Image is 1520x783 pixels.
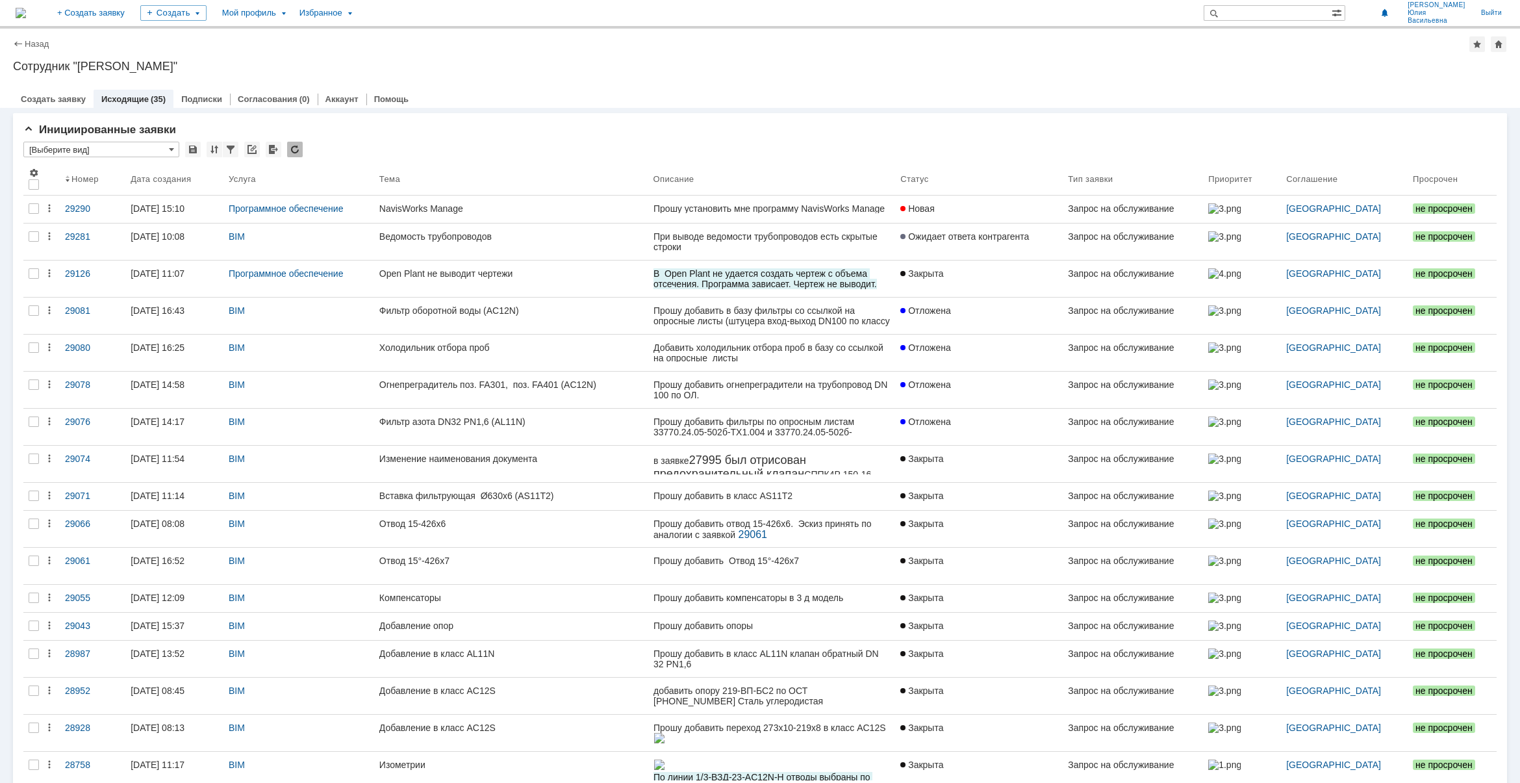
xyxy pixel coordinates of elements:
a: 28987 [60,641,125,677]
a: [DATE] 10:08 [125,224,223,260]
div: Изменение наименования документа [379,454,643,464]
div: 29066 [65,519,120,529]
img: 3.png [1208,491,1241,501]
a: 3.png [1203,224,1281,260]
div: 29078 [65,379,120,390]
a: 3.png [1203,298,1281,334]
a: Ожидает ответа контрагента [895,224,1063,260]
img: 3.png [1208,621,1241,631]
span: не просрочен [1413,417,1475,427]
a: Отложена [895,372,1063,408]
a: Запрос на обслуживание [1063,585,1203,612]
div: Соглашение [1286,174,1337,184]
a: Ведомость трубопроводов [374,224,648,260]
a: Запрос на обслуживание [1063,196,1203,223]
div: [DATE] 16:25 [131,342,184,353]
a: [GEOGRAPHIC_DATA] [1286,454,1381,464]
a: не просрочен [1408,641,1497,677]
div: Тема [379,174,400,184]
div: Запрос на обслуживание [1068,268,1198,279]
div: [DATE] 08:13 [131,723,184,733]
a: [DATE] 13:52 [125,641,223,677]
span: Васильевна [1408,17,1465,25]
img: 3.png [1208,342,1241,353]
div: [DATE] 16:43 [131,305,184,316]
a: 3.png [1203,196,1281,223]
a: [GEOGRAPHIC_DATA] [1286,723,1381,733]
span: Закрыта [900,556,943,566]
div: Статус [900,174,928,184]
div: 29055 [65,593,120,603]
a: Отвод 15°-426х7 [374,548,648,584]
img: 3.png [1208,417,1241,427]
span: не просрочен [1413,491,1475,501]
a: BIM [229,342,245,353]
a: Вставка фильтрующая Ø630х6 (AS11Т2) [374,483,648,510]
span: Закрыта [900,723,943,733]
a: Программное обеспечение [229,203,344,214]
div: Создать [140,5,207,21]
a: не просрочен [1408,196,1497,223]
span: [PERSON_NAME] [1408,1,1465,9]
a: [GEOGRAPHIC_DATA] [1286,621,1381,631]
th: Приоритет [1203,162,1281,196]
a: не просрочен [1408,511,1497,547]
a: 29055 [60,585,125,612]
span: Отложена [900,417,951,427]
div: Скопировать ссылку на список [244,142,260,157]
a: Программное обеспечение [229,268,344,279]
a: Огнепреградитель поз. FA301, поз. FA401 (AC12N) [374,372,648,408]
a: BIM [229,491,245,501]
a: не просрочен [1408,483,1497,510]
a: 29081 [60,298,125,334]
a: [DATE] 11:14 [125,483,223,510]
div: Огнепреградитель поз. FA301, поз. FA401 (AC12N) [379,379,643,390]
a: [DATE] 11:07 [125,261,223,297]
a: 29061 [85,10,114,21]
div: Вставка фильтрующая Ø630х6 (AS11Т2) [379,491,643,501]
a: 28952 [60,678,125,714]
a: не просрочен [1408,613,1497,640]
a: Запрос на обслуживание [1063,372,1203,408]
a: [DATE] 15:37 [125,613,223,640]
span: не просрочен [1413,454,1475,464]
div: Запрос на обслуживание [1068,556,1198,566]
a: Запрос на обслуживание [1063,261,1203,297]
a: не просрочен [1408,224,1497,260]
div: [DATE] 14:58 [131,379,184,390]
a: Отвод 15-426х6 [374,511,648,547]
a: Запрос на обслуживание [1063,446,1203,482]
a: [GEOGRAPHIC_DATA] [1286,268,1381,279]
a: Запрос на обслуживание [1063,511,1203,547]
img: 3.png [1208,379,1241,390]
th: Соглашение [1281,162,1408,196]
div: [DATE] 15:10 [131,203,184,214]
a: [GEOGRAPHIC_DATA] [1286,519,1381,529]
a: [DATE] 08:45 [125,678,223,714]
a: Закрыта [895,446,1063,482]
a: Запрос на обслуживание [1063,483,1203,510]
img: 3.png [1208,648,1241,659]
a: 29281 [60,224,125,260]
a: Аккаунт [325,94,359,104]
a: 29078 [60,372,125,408]
a: 29071 [60,483,125,510]
div: 29074 [65,454,120,464]
div: Запрос на обслуживание [1068,648,1198,659]
span: Закрыта [900,491,943,501]
a: 3.png [1203,613,1281,640]
a: BIM [229,519,245,529]
span: не просрочен [1413,593,1475,603]
a: 3.png [1203,585,1281,612]
a: Новая [895,196,1063,223]
a: 29076 [60,409,125,445]
a: 3.png [1203,372,1281,408]
a: 3.png [1203,678,1281,714]
a: не просрочен [1408,372,1497,408]
div: Добавление в класс AC12S [379,686,643,696]
span: не просрочен [1413,203,1475,214]
div: Ведомость трубопроводов [379,231,643,242]
a: BIM [229,556,245,566]
span: Закрыта [900,454,943,464]
a: 29290 [60,196,125,223]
